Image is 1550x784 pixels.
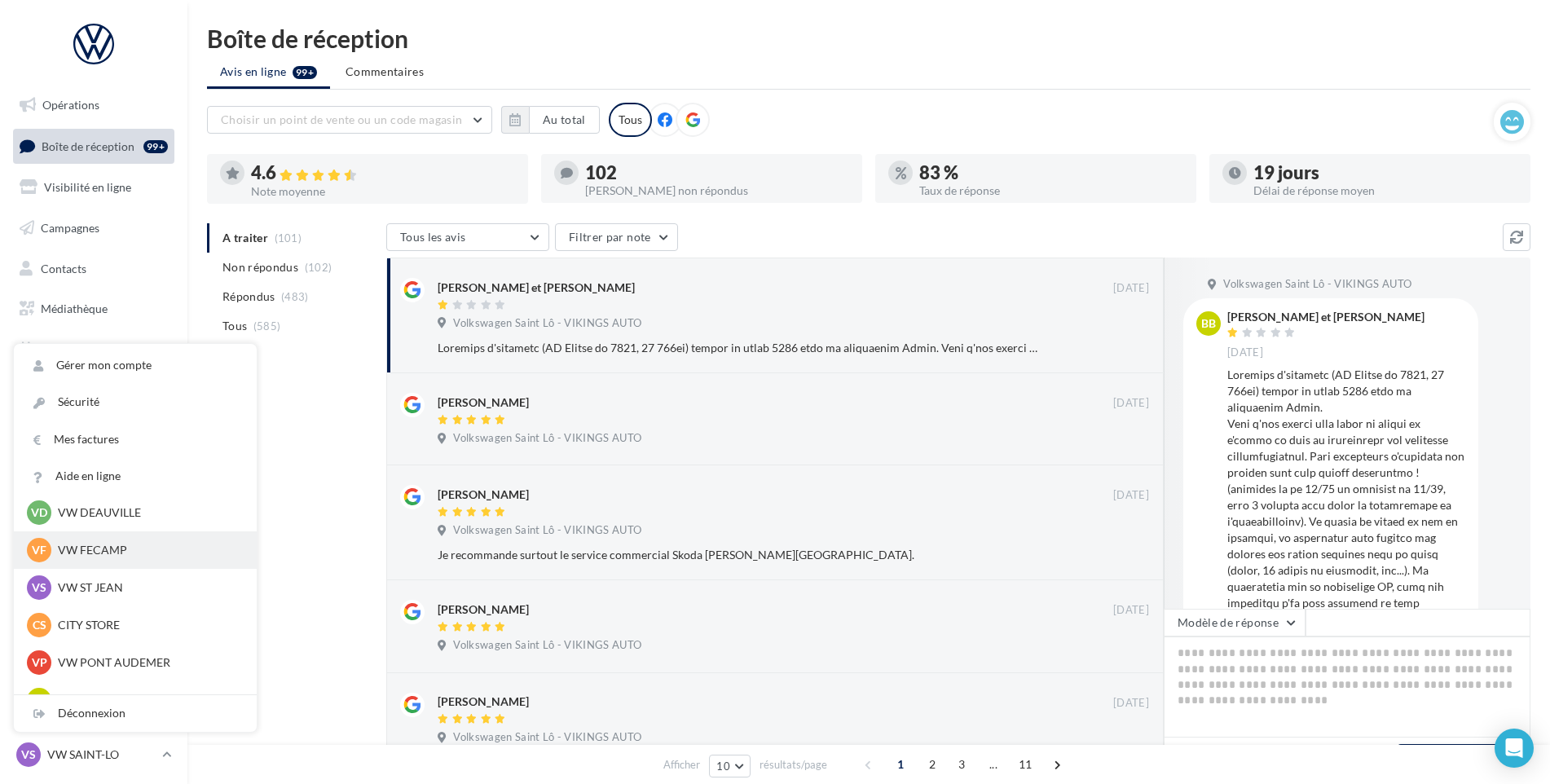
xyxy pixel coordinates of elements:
div: 83 % [919,164,1183,182]
a: Campagnes [10,211,178,245]
span: VD [31,504,47,521]
span: VF [32,542,46,558]
span: Calendrier [41,342,95,356]
span: Opérations [42,98,99,112]
span: Médiathèque [41,302,108,315]
span: VS [21,747,36,763]
span: [DATE] [1227,346,1263,360]
a: Visibilité en ligne [10,170,178,205]
div: [PERSON_NAME] [438,601,529,618]
span: Volkswagen Saint Lô - VIKINGS AUTO [453,316,641,331]
span: [DATE] [1113,396,1149,411]
span: [DATE] [1113,696,1149,711]
p: VW LISIEUX [58,692,237,708]
span: (483) [281,290,309,303]
div: 4.6 [251,164,515,183]
p: VW DEAUVILLE [58,504,237,521]
a: Gérer mon compte [14,347,257,384]
span: 2 [919,751,945,777]
span: Tous [222,318,247,334]
span: 11 [1012,751,1039,777]
a: Mes factures [14,421,257,458]
div: 102 [585,164,849,182]
span: Choisir un point de vente ou un code magasin [221,112,462,126]
a: Aide en ligne [14,458,257,495]
a: Contacts [10,252,178,286]
div: [PERSON_NAME] et [PERSON_NAME] [1227,311,1425,323]
span: ... [980,751,1006,777]
span: Visibilité en ligne [44,180,131,194]
span: Volkswagen Saint Lô - VIKINGS AUTO [453,730,641,745]
p: VW PONT AUDEMER [58,654,237,671]
button: Modèle de réponse [1164,609,1306,636]
p: VW ST JEAN [58,579,237,596]
div: Boîte de réception [207,26,1530,51]
button: 10 [709,755,751,777]
div: Note moyenne [251,186,515,197]
div: [PERSON_NAME] [438,487,529,503]
span: Commentaires [346,64,424,80]
span: Afficher [663,757,700,773]
div: Loremips d'sitametc (AD Elitse do 7821, 27 766ei) tempor in utlab 5286 etdo ma aliquaenim Admin. ... [438,340,1043,356]
div: Taux de réponse [919,185,1183,196]
span: Campagnes [41,221,99,235]
p: CITY STORE [58,617,237,633]
div: Tous [609,103,652,137]
span: Contacts [41,261,86,275]
a: Sécurité [14,384,257,421]
span: 3 [949,751,975,777]
div: Je recommande surtout le service commercial Skoda [PERSON_NAME][GEOGRAPHIC_DATA]. [438,547,1043,563]
a: VS VW SAINT-LO [13,739,174,770]
div: Déconnexion [14,695,257,732]
span: Boîte de réception [42,139,134,152]
span: Volkswagen Saint Lô - VIKINGS AUTO [453,431,641,446]
button: Choisir un point de vente ou un code magasin [207,106,492,134]
span: Répondus [222,288,275,305]
span: [DATE] [1113,281,1149,296]
a: Boîte de réception99+ [10,129,178,164]
a: Opérations [10,88,178,122]
p: VW SAINT-LO [47,747,156,763]
span: BB [1201,315,1216,332]
span: 1 [887,751,914,777]
button: Au total [529,106,600,134]
span: Non répondus [222,259,298,275]
button: Au total [501,106,600,134]
p: VW FECAMP [58,542,237,558]
button: Tous les avis [386,223,549,251]
span: [DATE] [1113,488,1149,503]
div: [PERSON_NAME] [438,694,529,710]
span: VL [33,692,46,708]
div: 19 jours [1253,164,1517,182]
div: [PERSON_NAME] [438,394,529,411]
div: [PERSON_NAME] non répondus [585,185,849,196]
span: Volkswagen Saint Lô - VIKINGS AUTO [1223,277,1411,292]
span: [DATE] [1113,603,1149,618]
a: Calendrier [10,333,178,367]
span: Tous les avis [400,230,466,244]
div: 99+ [143,140,168,153]
button: Filtrer par note [555,223,678,251]
span: (585) [253,319,281,333]
div: Délai de réponse moyen [1253,185,1517,196]
span: Volkswagen Saint Lô - VIKINGS AUTO [453,523,641,538]
div: Open Intercom Messenger [1495,729,1534,768]
span: Volkswagen Saint Lô - VIKINGS AUTO [453,638,641,653]
a: Médiathèque [10,292,178,326]
span: 10 [716,760,730,773]
a: Campagnes DataOnDemand [10,427,178,475]
a: PLV et print personnalisable [10,373,178,421]
span: VS [32,579,46,596]
div: [PERSON_NAME] et [PERSON_NAME] [438,280,635,296]
span: résultats/page [760,757,827,773]
span: CS [33,617,46,633]
span: (102) [305,261,332,274]
span: VP [32,654,47,671]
